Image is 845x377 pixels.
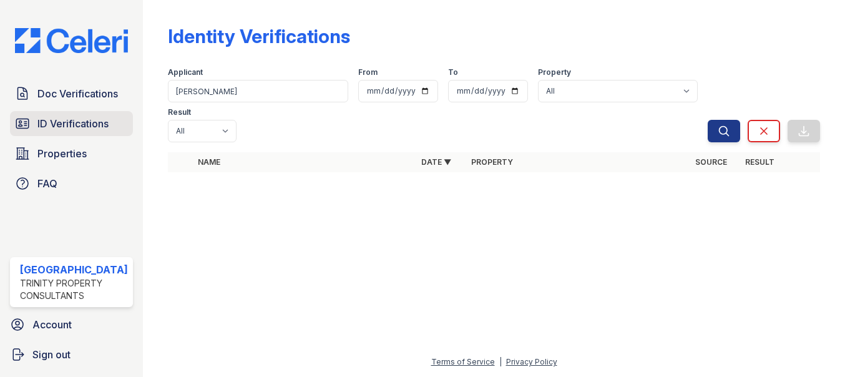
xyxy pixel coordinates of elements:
span: Sign out [32,347,71,362]
a: Source [695,157,727,167]
span: Properties [37,146,87,161]
img: CE_Logo_Blue-a8612792a0a2168367f1c8372b55b34899dd931a85d93a1a3d3e32e68fde9ad4.png [5,28,138,54]
a: Property [471,157,513,167]
a: Properties [10,141,133,166]
label: Applicant [168,67,203,77]
input: Search by name or phone number [168,80,348,102]
a: Account [5,312,138,337]
label: Property [538,67,571,77]
a: ID Verifications [10,111,133,136]
span: Doc Verifications [37,86,118,101]
a: Doc Verifications [10,81,133,106]
a: Date ▼ [421,157,451,167]
a: FAQ [10,171,133,196]
div: Trinity Property Consultants [20,277,128,302]
div: Identity Verifications [168,25,350,47]
a: Privacy Policy [506,357,557,366]
a: Name [198,157,220,167]
a: Terms of Service [431,357,495,366]
a: Sign out [5,342,138,367]
label: From [358,67,378,77]
label: Result [168,107,191,117]
span: FAQ [37,176,57,191]
span: Account [32,317,72,332]
label: To [448,67,458,77]
a: Result [745,157,774,167]
div: [GEOGRAPHIC_DATA] [20,262,128,277]
div: | [499,357,502,366]
span: ID Verifications [37,116,109,131]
